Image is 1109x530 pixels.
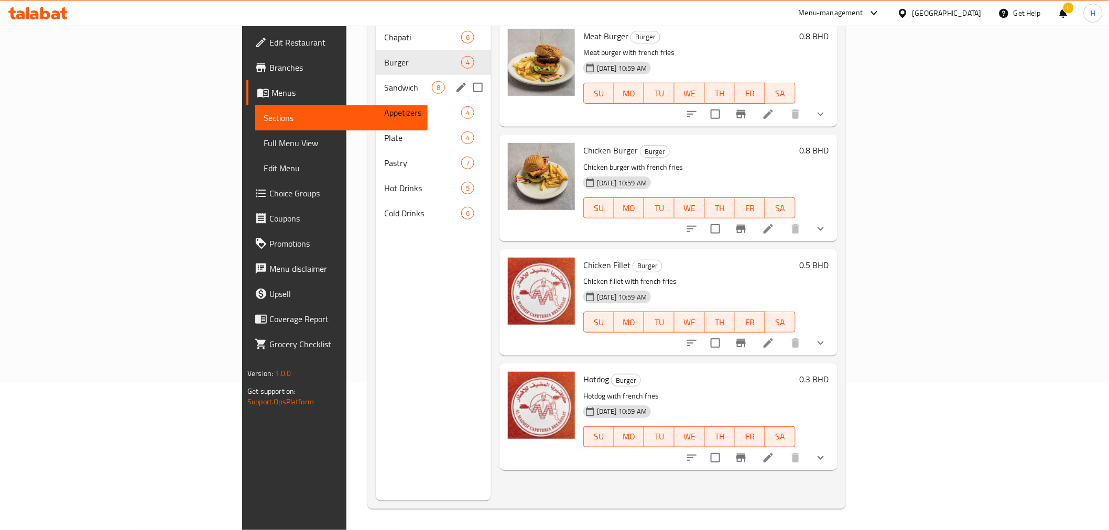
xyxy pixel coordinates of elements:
[675,426,705,447] button: WE
[264,112,419,124] span: Sections
[704,218,726,240] span: Select to update
[583,371,609,387] span: Hotdog
[799,7,863,19] div: Menu-management
[269,262,419,275] span: Menu disclaimer
[461,131,474,144] div: items
[246,306,427,332] a: Coverage Report
[648,201,670,216] span: TU
[808,330,833,356] button: show more
[462,158,474,168] span: 7
[246,256,427,281] a: Menu disclaimer
[461,56,474,69] div: items
[612,374,640,387] span: Burger
[583,161,796,174] p: Chicken burger with french fries
[675,312,705,333] button: WE
[508,29,575,96] img: Meat Burger
[1091,7,1095,19] span: H
[765,197,796,218] button: SA
[462,58,474,68] span: 4
[912,7,982,19] div: [GEOGRAPHIC_DATA]
[800,143,829,158] h6: 0.8 BHD
[769,429,791,444] span: SA
[735,426,765,447] button: FR
[814,451,827,464] svg: Show Choices
[247,384,296,398] span: Get support on:
[246,30,427,55] a: Edit Restaurant
[704,103,726,125] span: Select to update
[376,175,491,201] div: Hot Drinks5
[462,32,474,42] span: 6
[614,197,645,218] button: MO
[384,207,461,219] span: Cold Drinks
[762,451,775,464] a: Edit menu item
[384,81,432,94] span: Sandwich
[679,445,704,470] button: sort-choices
[275,367,291,380] span: 1.0.0
[376,125,491,150] div: Plate4
[376,25,491,50] div: Chapati6
[255,130,427,156] a: Full Menu View
[246,181,427,206] a: Choice Groups
[384,106,461,119] span: Appetizers
[800,258,829,272] h6: 0.5 BHD
[384,182,461,194] div: Hot Drinks
[679,330,704,356] button: sort-choices
[508,372,575,439] img: Hotdog
[588,315,610,330] span: SU
[255,105,427,130] a: Sections
[461,157,474,169] div: items
[644,426,675,447] button: TU
[376,150,491,175] div: Pastry7
[461,106,474,119] div: items
[648,86,670,101] span: TU
[583,142,638,158] span: Chicken Burger
[376,100,491,125] div: Appetizers4
[461,31,474,43] div: items
[783,102,808,127] button: delete
[618,86,640,101] span: MO
[618,315,640,330] span: MO
[679,429,701,444] span: WE
[783,330,808,356] button: delete
[769,86,791,101] span: SA
[648,429,670,444] span: TU
[269,237,419,250] span: Promotions
[679,86,701,101] span: WE
[769,201,791,216] span: SA
[269,61,419,74] span: Branches
[246,55,427,80] a: Branches
[729,216,754,241] button: Branch-specific-item
[508,143,575,210] img: Chicken Burger
[384,31,461,43] span: Chapati
[739,86,761,101] span: FR
[583,312,614,333] button: SU
[679,315,701,330] span: WE
[246,281,427,306] a: Upsell
[583,28,628,44] span: Meat Burger
[462,133,474,143] span: 4
[765,426,796,447] button: SA
[814,223,827,235] svg: Show Choices
[808,216,833,241] button: show more
[269,212,419,225] span: Coupons
[679,216,704,241] button: sort-choices
[762,337,775,349] a: Edit menu item
[432,81,445,94] div: items
[269,36,419,49] span: Edit Restaurant
[384,56,461,69] span: Burger
[583,46,796,59] p: Meat burger with french fries
[705,83,735,104] button: TH
[679,201,701,216] span: WE
[769,315,791,330] span: SA
[783,216,808,241] button: delete
[739,315,761,330] span: FR
[384,131,461,144] span: Plate
[246,80,427,105] a: Menus
[783,445,808,470] button: delete
[588,201,610,216] span: SU
[462,108,474,118] span: 4
[462,208,474,218] span: 6
[675,197,705,218] button: WE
